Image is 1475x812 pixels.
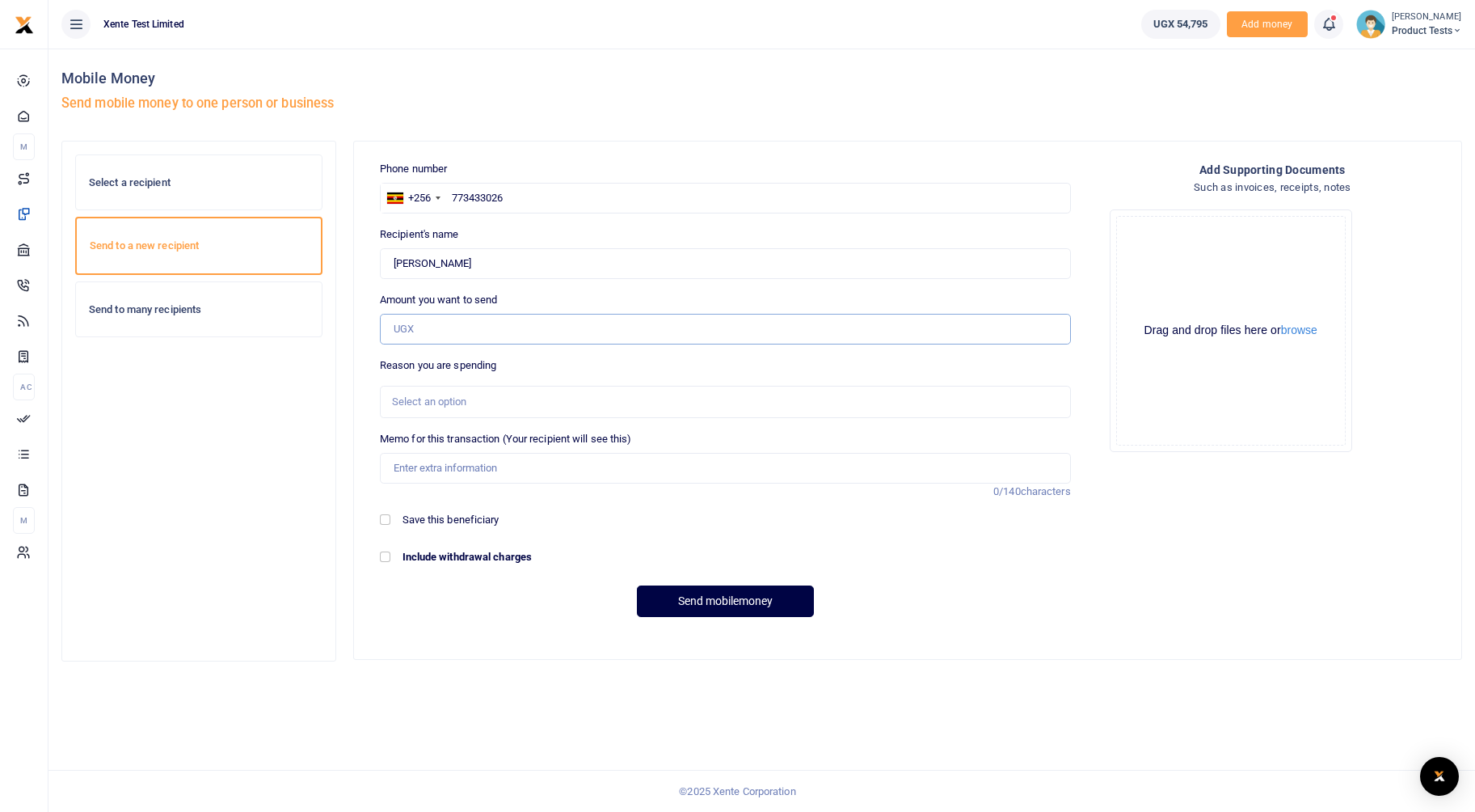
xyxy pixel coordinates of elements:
[1356,10,1385,39] img: profile-user
[75,217,322,275] a: Send to a new recipient
[380,183,1071,214] input: Enter phone number
[380,292,497,308] label: Amount you want to send
[1110,209,1435,452] div: File Uploader
[1281,324,1317,336] button: browse
[380,314,1071,345] input: UGX
[1097,161,1448,179] h4: Add supporting Documents
[1153,16,1208,32] span: UGX 54,795
[1117,323,1345,338] div: Drag and drop files here or
[392,394,1047,410] div: Select an option
[381,184,445,213] div: Uganda: +256
[1227,17,1308,29] a: Add money
[1097,179,1448,197] h4: Such as invoices, receipts, notes
[1392,23,1462,38] span: Product Tests
[993,485,1021,497] span: 0/140
[1135,10,1227,39] li: Wallet ballance
[408,190,431,206] div: +256
[380,226,459,243] label: Recipient's name
[97,17,191,32] span: Xente Test Limited
[61,70,756,87] h4: Mobile Money
[15,15,34,35] img: logo-small
[402,512,499,528] label: Save this beneficiary
[75,281,322,338] a: Send to many recipients
[380,453,1071,484] input: Enter extra information
[1420,757,1459,796] div: Open Intercom Messenger
[1227,11,1308,38] li: Toup your wallet
[90,239,308,252] h6: Send to a new recipient
[380,161,447,177] label: Phone number
[380,248,1071,279] input: Loading name...
[1392,11,1462,24] small: [PERSON_NAME]
[637,586,814,617] button: Send mobilemoney
[13,374,35,400] li: Ac
[402,549,533,565] label: Include withdrawal charges
[15,18,34,30] a: logo-small logo-large logo-large
[380,357,496,374] label: Reason you are spending
[1021,485,1071,497] span: characters
[89,176,309,189] h6: Select a recipient
[13,133,35,160] li: M
[1141,10,1220,39] a: UGX 54,795
[75,154,322,211] a: Select a recipient
[61,95,756,112] h5: Send mobile money to one person or business
[89,303,309,316] h6: Send to many recipients
[1227,11,1308,38] span: Add money
[1356,10,1462,39] a: profile-user [PERSON_NAME] Product Tests
[13,507,35,534] li: M
[380,431,632,447] label: Memo for this transaction (Your recipient will see this)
